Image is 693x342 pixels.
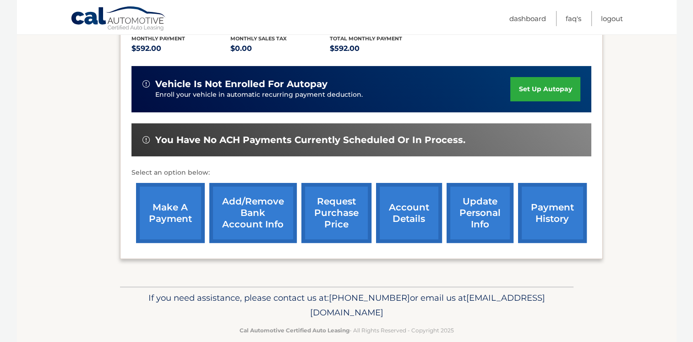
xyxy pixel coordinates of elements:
strong: Cal Automotive Certified Auto Leasing [240,327,349,334]
a: FAQ's [566,11,581,26]
p: - All Rights Reserved - Copyright 2025 [126,325,567,335]
p: $592.00 [330,42,429,55]
p: $592.00 [131,42,231,55]
p: Enroll your vehicle in automatic recurring payment deduction. [155,90,511,100]
span: You have no ACH payments currently scheduled or in process. [155,134,465,146]
span: Monthly sales Tax [230,35,287,42]
a: make a payment [136,183,205,243]
p: Select an option below: [131,167,591,178]
span: Monthly Payment [131,35,185,42]
a: set up autopay [510,77,580,101]
a: account details [376,183,442,243]
a: update personal info [447,183,513,243]
span: Total Monthly Payment [330,35,402,42]
span: [EMAIL_ADDRESS][DOMAIN_NAME] [310,292,545,318]
img: alert-white.svg [142,136,150,143]
p: $0.00 [230,42,330,55]
a: Dashboard [509,11,546,26]
span: [PHONE_NUMBER] [329,292,410,303]
a: Logout [601,11,623,26]
a: request purchase price [301,183,371,243]
a: payment history [518,183,587,243]
a: Cal Automotive [71,6,167,33]
span: vehicle is not enrolled for autopay [155,78,327,90]
img: alert-white.svg [142,80,150,88]
a: Add/Remove bank account info [209,183,297,243]
p: If you need assistance, please contact us at: or email us at [126,291,567,320]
